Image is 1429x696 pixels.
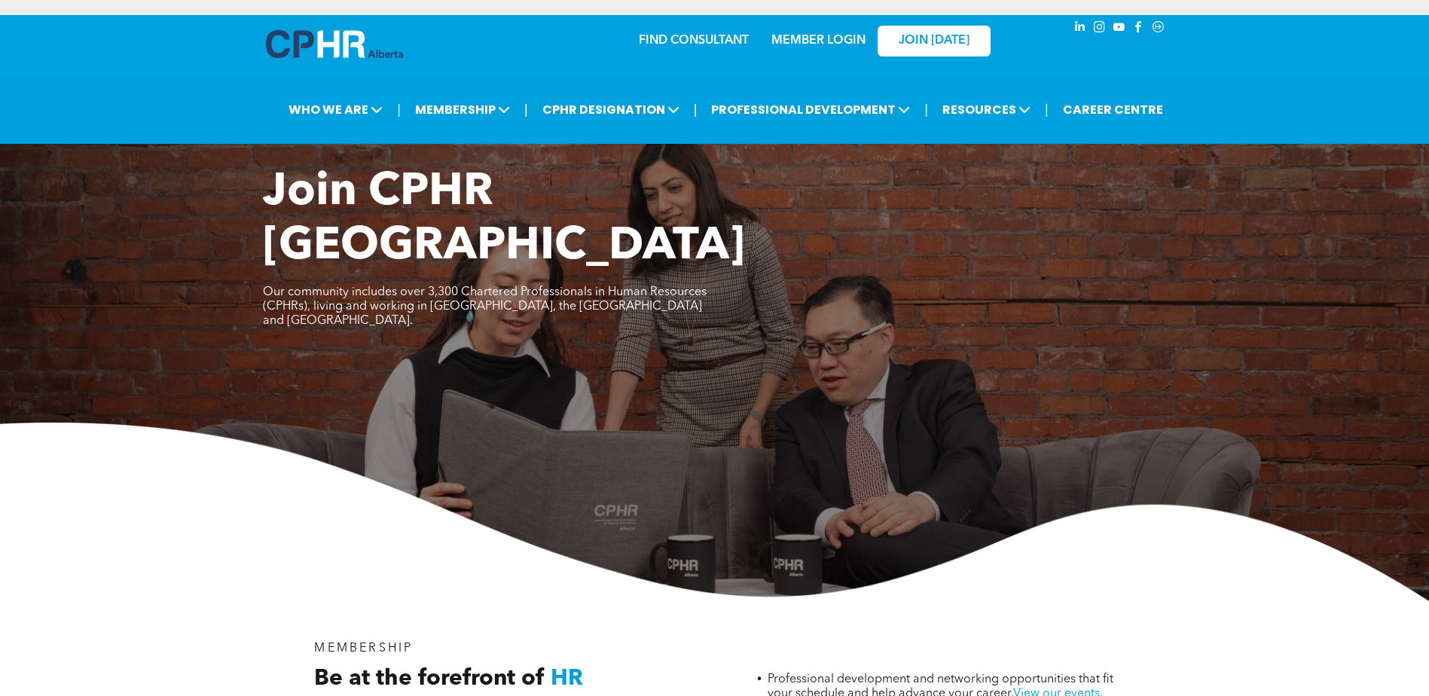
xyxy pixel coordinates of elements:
a: FIND CONSULTANT [639,35,749,47]
a: facebook [1131,19,1147,39]
span: Our community includes over 3,300 Chartered Professionals in Human Resources (CPHRs), living and ... [263,286,707,327]
a: Social network [1150,19,1167,39]
span: HR [551,667,583,690]
a: instagram [1092,19,1108,39]
a: CAREER CENTRE [1058,96,1168,124]
li: | [924,94,928,125]
li: | [1045,94,1049,125]
span: WHO WE ARE [284,96,387,124]
span: Join CPHR [GEOGRAPHIC_DATA] [263,170,745,270]
span: MEMBERSHIP [314,643,413,655]
img: A blue and white logo for cp alberta [266,30,403,58]
span: RESOURCES [938,96,1035,124]
li: | [524,94,528,125]
a: linkedin [1072,19,1089,39]
a: youtube [1111,19,1128,39]
li: | [397,94,401,125]
a: JOIN [DATE] [878,26,991,56]
span: JOIN [DATE] [899,34,969,48]
li: | [694,94,698,125]
span: MEMBERSHIP [411,96,515,124]
span: CPHR DESIGNATION [538,96,684,124]
span: PROFESSIONAL DEVELOPMENT [707,96,914,124]
a: MEMBER LOGIN [771,35,866,47]
span: Be at the forefront of [314,667,545,690]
